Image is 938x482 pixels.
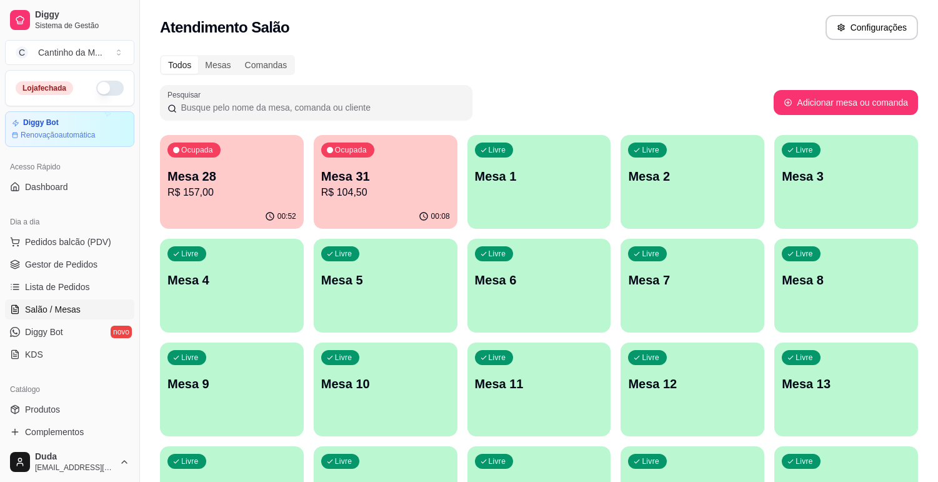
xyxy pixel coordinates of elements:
[16,81,73,95] div: Loja fechada
[167,185,296,200] p: R$ 157,00
[177,101,465,114] input: Pesquisar
[642,249,659,259] p: Livre
[774,343,918,436] button: LivreMesa 13
[198,56,237,74] div: Mesas
[5,399,134,419] a: Produtos
[796,353,813,363] p: Livre
[25,281,90,293] span: Lista de Pedidos
[796,456,813,466] p: Livre
[475,375,604,393] p: Mesa 11
[25,303,81,316] span: Salão / Mesas
[321,271,450,289] p: Mesa 5
[314,135,457,229] button: OcupadaMesa 31R$ 104,5000:08
[181,456,199,466] p: Livre
[25,258,97,271] span: Gestor de Pedidos
[5,212,134,232] div: Dia a dia
[238,56,294,74] div: Comandas
[167,375,296,393] p: Mesa 9
[782,168,911,185] p: Mesa 3
[335,456,352,466] p: Livre
[35,463,114,473] span: [EMAIL_ADDRESS][DOMAIN_NAME]
[335,145,367,155] p: Ocupada
[475,271,604,289] p: Mesa 6
[25,348,43,361] span: KDS
[167,168,296,185] p: Mesa 28
[621,239,764,333] button: LivreMesa 7
[5,322,134,342] a: Diggy Botnovo
[5,232,134,252] button: Pedidos balcão (PDV)
[621,135,764,229] button: LivreMesa 2
[181,145,213,155] p: Ocupada
[35,451,114,463] span: Duda
[5,5,134,35] a: DiggySistema de Gestão
[5,344,134,364] a: KDS
[321,375,450,393] p: Mesa 10
[5,379,134,399] div: Catálogo
[628,375,757,393] p: Mesa 12
[782,271,911,289] p: Mesa 8
[181,249,199,259] p: Livre
[782,375,911,393] p: Mesa 13
[25,236,111,248] span: Pedidos balcão (PDV)
[5,447,134,477] button: Duda[EMAIL_ADDRESS][DOMAIN_NAME]
[467,135,611,229] button: LivreMesa 1
[314,239,457,333] button: LivreMesa 5
[23,118,59,128] article: Diggy Bot
[642,456,659,466] p: Livre
[321,185,450,200] p: R$ 104,50
[160,343,304,436] button: LivreMesa 9
[38,46,102,59] div: Cantinho da M ...
[35,21,129,31] span: Sistema de Gestão
[5,422,134,442] a: Complementos
[796,145,813,155] p: Livre
[335,249,352,259] p: Livre
[277,211,296,221] p: 00:52
[35,9,129,21] span: Diggy
[181,353,199,363] p: Livre
[21,130,95,140] article: Renovação automática
[475,168,604,185] p: Mesa 1
[160,135,304,229] button: OcupadaMesa 28R$ 157,0000:52
[25,181,68,193] span: Dashboard
[25,426,84,438] span: Complementos
[5,177,134,197] a: Dashboard
[160,239,304,333] button: LivreMesa 4
[5,299,134,319] a: Salão / Mesas
[431,211,450,221] p: 00:08
[621,343,764,436] button: LivreMesa 12
[167,89,205,100] label: Pesquisar
[774,239,918,333] button: LivreMesa 8
[642,353,659,363] p: Livre
[826,15,918,40] button: Configurações
[489,249,506,259] p: Livre
[467,239,611,333] button: LivreMesa 6
[96,81,124,96] button: Alterar Status
[467,343,611,436] button: LivreMesa 11
[5,40,134,65] button: Select a team
[489,353,506,363] p: Livre
[16,46,28,59] span: C
[628,271,757,289] p: Mesa 7
[321,168,450,185] p: Mesa 31
[642,145,659,155] p: Livre
[5,157,134,177] div: Acesso Rápido
[25,326,63,338] span: Diggy Bot
[5,111,134,147] a: Diggy BotRenovaçãoautomática
[774,135,918,229] button: LivreMesa 3
[167,271,296,289] p: Mesa 4
[314,343,457,436] button: LivreMesa 10
[5,254,134,274] a: Gestor de Pedidos
[796,249,813,259] p: Livre
[489,456,506,466] p: Livre
[489,145,506,155] p: Livre
[335,353,352,363] p: Livre
[25,403,60,416] span: Produtos
[774,90,918,115] button: Adicionar mesa ou comanda
[5,277,134,297] a: Lista de Pedidos
[161,56,198,74] div: Todos
[160,18,289,38] h2: Atendimento Salão
[628,168,757,185] p: Mesa 2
